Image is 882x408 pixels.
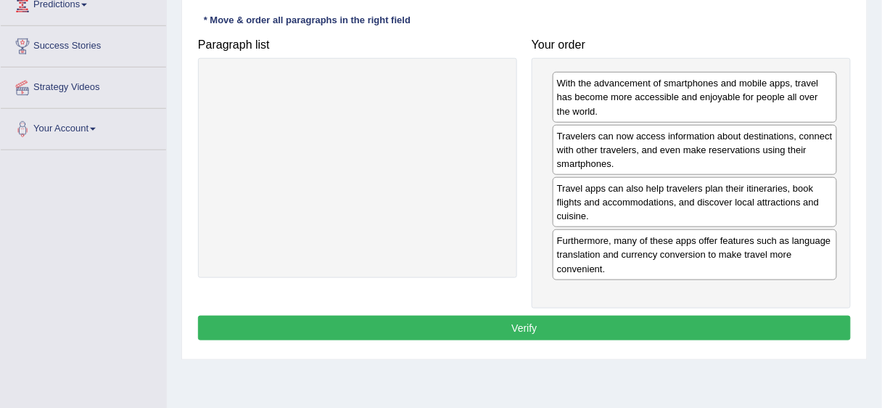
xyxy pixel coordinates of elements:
div: Travelers can now access information about destinations, connect with other travelers, and even m... [553,125,837,175]
div: Furthermore, many of these apps offer features such as language translation and currency conversi... [553,229,837,280]
h4: Paragraph list [198,38,517,52]
div: Travel apps can also help travelers plan their itineraries, book flights and accommodations, and ... [553,177,837,227]
a: Success Stories [1,26,166,62]
div: With the advancement of smartphones and mobile apps, travel has become more accessible and enjoya... [553,72,837,122]
a: Strategy Videos [1,68,166,104]
h4: Your order [532,38,851,52]
div: * Move & order all paragraphs in the right field [198,13,416,27]
button: Verify [198,316,851,340]
a: Your Account [1,109,166,145]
